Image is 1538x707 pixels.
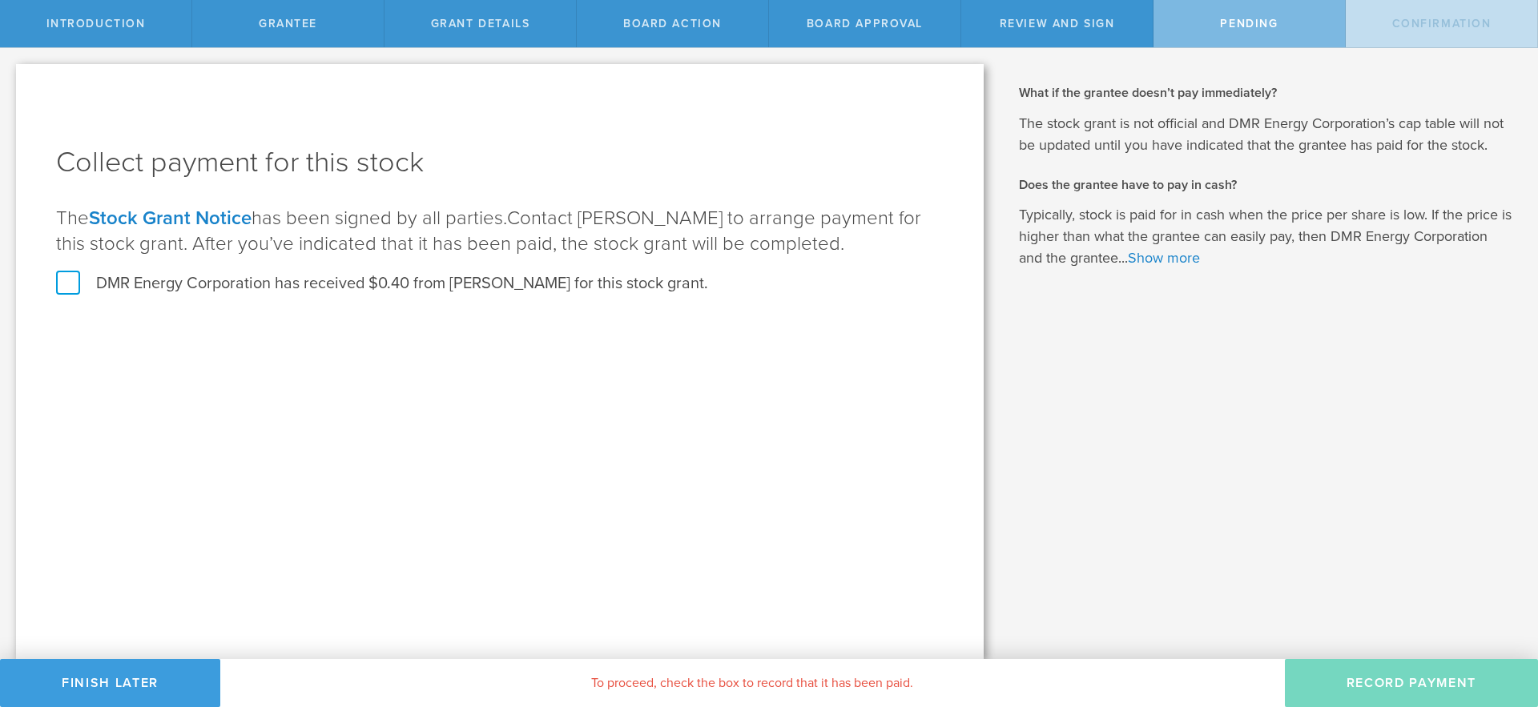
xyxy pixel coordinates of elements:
[56,206,944,257] p: The has been signed by all parties.
[1392,17,1492,30] span: Confirmation
[56,273,708,294] label: DMR Energy Corporation has received $0.40 from [PERSON_NAME] for this stock grant.
[56,143,944,182] h1: Collect payment for this stock
[1019,176,1514,194] h2: Does the grantee have to pay in cash?
[1220,17,1278,30] span: Pending
[1285,659,1538,707] button: Record Payment
[591,675,913,691] span: To proceed, check the box to record that it has been paid.
[1019,204,1514,269] p: Typically, stock is paid for in cash when the price per share is low. If the price is higher than...
[89,207,252,230] a: Stock Grant Notice
[259,17,317,30] span: Grantee
[623,17,722,30] span: Board Action
[46,17,146,30] span: Introduction
[1019,84,1514,102] h2: What if the grantee doesn’t pay immediately?
[431,17,530,30] span: Grant Details
[807,17,923,30] span: Board Approval
[1019,113,1514,156] p: The stock grant is not official and DMR Energy Corporation’s cap table will not be updated until ...
[1000,17,1115,30] span: Review and Sign
[1128,249,1200,267] a: Show more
